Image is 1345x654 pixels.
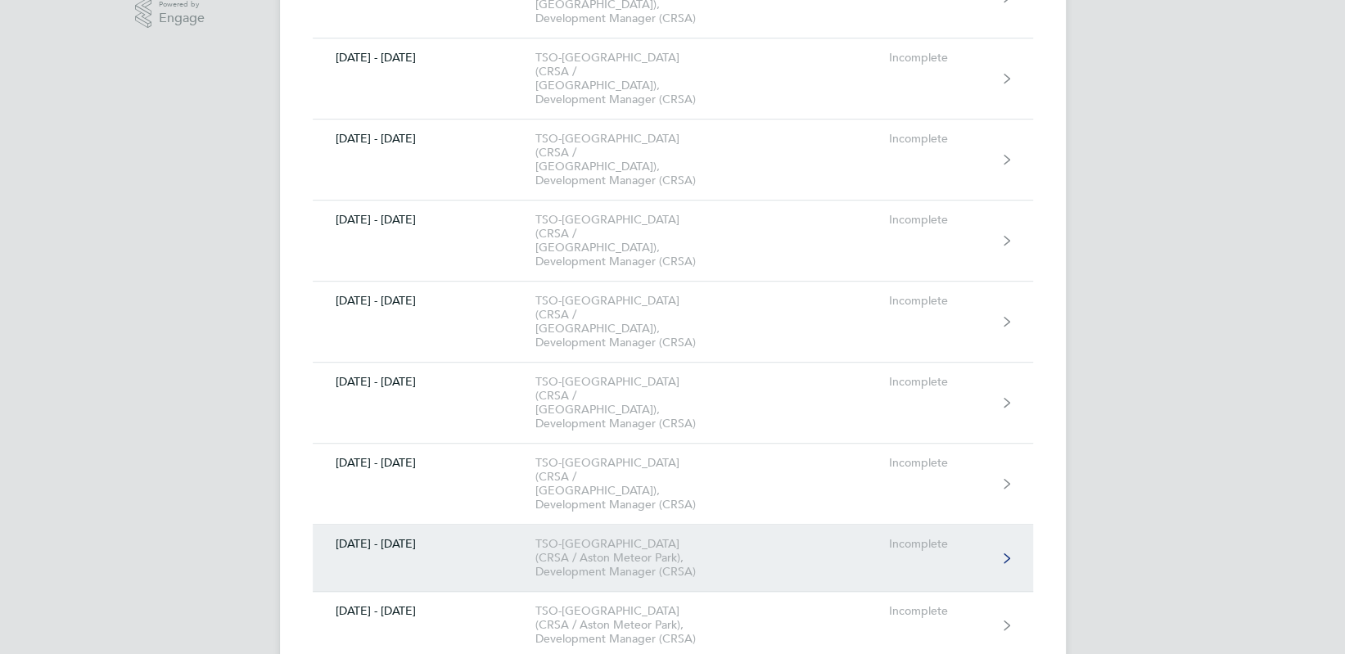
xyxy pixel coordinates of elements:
div: [DATE] - [DATE] [313,51,536,65]
div: TSO-[GEOGRAPHIC_DATA] (CRSA / Aston Meteor Park), Development Manager (CRSA) [535,604,723,646]
span: Engage [159,11,205,25]
div: [DATE] - [DATE] [313,294,536,308]
div: Incomplete [888,375,989,389]
a: [DATE] - [DATE]TSO-[GEOGRAPHIC_DATA] (CRSA / [GEOGRAPHIC_DATA]), Development Manager (CRSA)Incomp... [313,201,1033,282]
div: Incomplete [888,456,989,470]
div: TSO-[GEOGRAPHIC_DATA] (CRSA / [GEOGRAPHIC_DATA]), Development Manager (CRSA) [535,51,723,106]
div: Incomplete [888,213,989,227]
div: TSO-[GEOGRAPHIC_DATA] (CRSA / [GEOGRAPHIC_DATA]), Development Manager (CRSA) [535,375,723,431]
div: TSO-[GEOGRAPHIC_DATA] (CRSA / [GEOGRAPHIC_DATA]), Development Manager (CRSA) [535,294,723,350]
div: TSO-[GEOGRAPHIC_DATA] (CRSA / [GEOGRAPHIC_DATA]), Development Manager (CRSA) [535,213,723,268]
div: [DATE] - [DATE] [313,537,536,551]
div: [DATE] - [DATE] [313,604,536,618]
div: [DATE] - [DATE] [313,456,536,470]
div: TSO-[GEOGRAPHIC_DATA] (CRSA / [GEOGRAPHIC_DATA]), Development Manager (CRSA) [535,456,723,512]
div: TSO-[GEOGRAPHIC_DATA] (CRSA / [GEOGRAPHIC_DATA]), Development Manager (CRSA) [535,132,723,187]
div: Incomplete [888,51,989,65]
a: [DATE] - [DATE]TSO-[GEOGRAPHIC_DATA] (CRSA / [GEOGRAPHIC_DATA]), Development Manager (CRSA)Incomp... [313,363,1033,444]
a: [DATE] - [DATE]TSO-[GEOGRAPHIC_DATA] (CRSA / [GEOGRAPHIC_DATA]), Development Manager (CRSA)Incomp... [313,282,1033,363]
a: [DATE] - [DATE]TSO-[GEOGRAPHIC_DATA] (CRSA / [GEOGRAPHIC_DATA]), Development Manager (CRSA)Incomp... [313,444,1033,525]
div: Incomplete [888,604,989,618]
div: Incomplete [888,132,989,146]
div: TSO-[GEOGRAPHIC_DATA] (CRSA / Aston Meteor Park), Development Manager (CRSA) [535,537,723,579]
a: [DATE] - [DATE]TSO-[GEOGRAPHIC_DATA] (CRSA / [GEOGRAPHIC_DATA]), Development Manager (CRSA)Incomp... [313,38,1033,120]
div: Incomplete [888,294,989,308]
div: [DATE] - [DATE] [313,375,536,389]
div: [DATE] - [DATE] [313,132,536,146]
a: [DATE] - [DATE]TSO-[GEOGRAPHIC_DATA] (CRSA / Aston Meteor Park), Development Manager (CRSA)Incomp... [313,525,1033,592]
div: Incomplete [888,537,989,551]
div: [DATE] - [DATE] [313,213,536,227]
a: [DATE] - [DATE]TSO-[GEOGRAPHIC_DATA] (CRSA / [GEOGRAPHIC_DATA]), Development Manager (CRSA)Incomp... [313,120,1033,201]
